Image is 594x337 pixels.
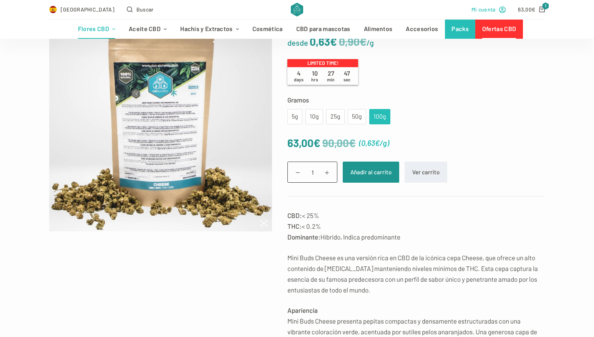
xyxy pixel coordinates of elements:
p: < 25% < 0.2% Híbrido, Indica predominante [287,210,545,242]
img: CBD Alchemy [291,3,303,17]
span: € [330,35,337,48]
a: Alimentos [357,20,399,39]
span: 27 [323,69,339,83]
span: desde [287,38,308,47]
strong: Dominante: [287,233,320,241]
bdi: 90,00 [322,136,356,149]
span: min [327,77,335,82]
a: Ver carrito [405,162,447,183]
bdi: 63,00 [287,136,320,149]
a: Cosmética [246,20,289,39]
div: 5g [292,112,298,122]
input: Cantidad de productos [287,162,337,183]
a: Accesorios [399,20,445,39]
span: sec [343,77,350,82]
bdi: 0,90 [339,35,367,48]
span: 1 [542,2,549,10]
bdi: 63,00 [518,6,535,13]
a: Flores CBD [71,20,122,39]
a: Aceite CBD [122,20,174,39]
bdi: 0,63 [361,138,380,147]
span: /g [367,38,374,47]
span: days [294,77,304,82]
span: € [375,138,380,147]
label: Gramos [287,94,545,105]
span: € [532,6,535,13]
button: Abrir formulario de búsqueda [127,5,154,14]
span: 47 [339,69,355,83]
strong: THC: [287,222,302,230]
span: /g [380,138,387,147]
strong: Apariencia [287,306,318,314]
button: Añadir al carrito [343,162,399,183]
span: 10 [307,69,323,83]
span: € [349,136,356,149]
bdi: 0,63 [310,35,337,48]
div: 25g [331,112,340,122]
span: Buscar [136,5,154,14]
div: 10g [310,112,319,122]
span: € [360,35,367,48]
strong: CBD: [287,211,302,219]
a: Carro de compra [518,5,545,14]
span: Mi cuenta [471,5,496,14]
a: Mi cuenta [471,5,506,14]
a: Packs [445,20,476,39]
span: € [314,136,320,149]
div: 100g [374,112,386,122]
span: hrs [311,77,318,82]
img: smallbuds-cheese-doystick [49,9,272,231]
a: Hachís y Extractos [174,20,246,39]
div: 50g [352,112,362,122]
span: ( ) [359,137,389,149]
img: ES Flag [49,6,57,13]
span: [GEOGRAPHIC_DATA] [61,5,114,14]
a: Select Country [49,5,114,14]
span: 4 [290,69,307,83]
nav: Menú de cabecera [71,20,523,39]
a: Ofertas CBD [475,20,523,39]
p: Mini Buds Cheese es una versión rica en CBD de la icónica cepa Cheese, que ofrece un alto conteni... [287,252,545,295]
p: Limited time! [287,59,358,68]
a: CBD para mascotas [289,20,357,39]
